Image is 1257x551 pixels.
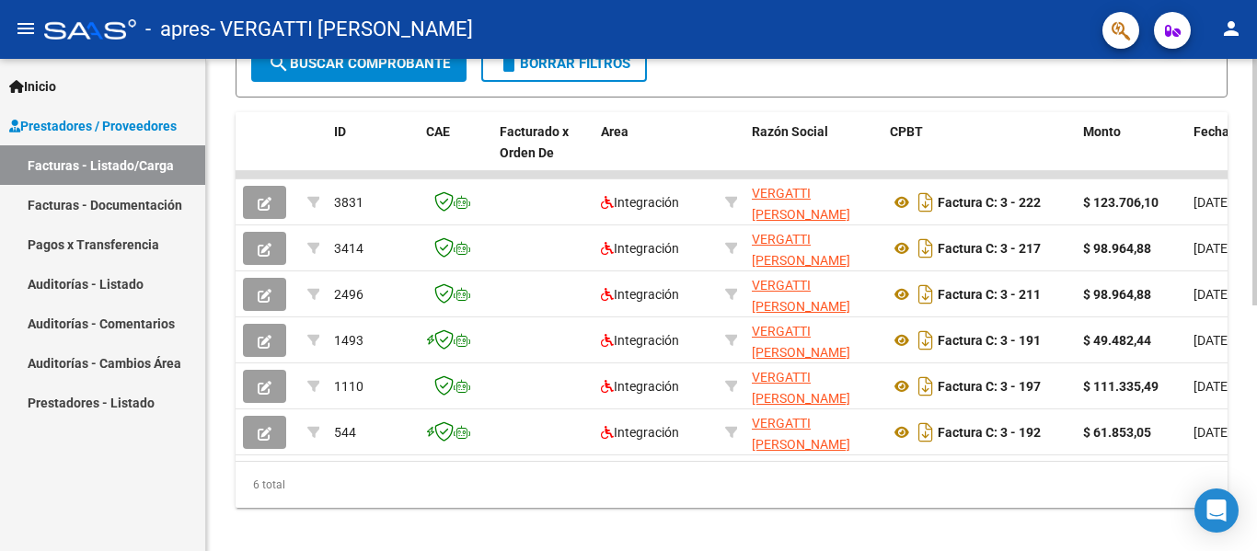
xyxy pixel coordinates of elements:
[419,112,492,193] datatable-header-cell: CAE
[9,116,177,136] span: Prestadores / Proveedores
[334,287,363,302] span: 2496
[752,183,875,222] div: 27309571008
[1083,124,1121,139] span: Monto
[601,287,679,302] span: Integración
[1194,425,1231,440] span: [DATE]
[498,52,520,75] mat-icon: delete
[334,195,363,210] span: 3831
[938,379,1041,394] strong: Factura C: 3 - 197
[938,287,1041,302] strong: Factura C: 3 - 211
[752,275,875,314] div: 27309571008
[1220,17,1242,40] mat-icon: person
[236,462,1228,508] div: 6 total
[938,333,1041,348] strong: Factura C: 3 - 191
[752,413,875,452] div: 27309571008
[1083,425,1151,440] strong: $ 61.853,05
[752,324,850,360] span: VERGATTI [PERSON_NAME]
[601,333,679,348] span: Integración
[1194,287,1231,302] span: [DATE]
[1194,241,1231,256] span: [DATE]
[1194,379,1231,394] span: [DATE]
[914,372,938,401] i: Descargar documento
[1194,195,1231,210] span: [DATE]
[882,112,1076,193] datatable-header-cell: CPBT
[914,418,938,447] i: Descargar documento
[1194,488,1239,533] div: Open Intercom Messenger
[601,195,679,210] span: Integración
[498,55,630,72] span: Borrar Filtros
[1083,195,1159,210] strong: $ 123.706,10
[500,124,569,160] span: Facturado x Orden De
[594,112,718,193] datatable-header-cell: Area
[752,229,875,268] div: 27309571008
[914,234,938,263] i: Descargar documento
[752,124,828,139] span: Razón Social
[481,45,647,82] button: Borrar Filtros
[601,124,628,139] span: Area
[268,55,450,72] span: Buscar Comprobante
[492,112,594,193] datatable-header-cell: Facturado x Orden De
[1083,241,1151,256] strong: $ 98.964,88
[1083,379,1159,394] strong: $ 111.335,49
[752,232,850,268] span: VERGATTI [PERSON_NAME]
[914,280,938,309] i: Descargar documento
[914,326,938,355] i: Descargar documento
[752,367,875,406] div: 27309571008
[752,416,850,452] span: VERGATTI [PERSON_NAME]
[752,370,850,406] span: VERGATTI [PERSON_NAME]
[334,425,356,440] span: 544
[268,52,290,75] mat-icon: search
[938,241,1041,256] strong: Factura C: 3 - 217
[210,9,473,50] span: - VERGATTI [PERSON_NAME]
[914,188,938,217] i: Descargar documento
[327,112,419,193] datatable-header-cell: ID
[1083,287,1151,302] strong: $ 98.964,88
[426,124,450,139] span: CAE
[601,379,679,394] span: Integración
[334,379,363,394] span: 1110
[752,278,850,314] span: VERGATTI [PERSON_NAME]
[15,17,37,40] mat-icon: menu
[334,241,363,256] span: 3414
[1076,112,1186,193] datatable-header-cell: Monto
[890,124,923,139] span: CPBT
[334,333,363,348] span: 1493
[1194,333,1231,348] span: [DATE]
[9,76,56,97] span: Inicio
[251,45,467,82] button: Buscar Comprobante
[752,321,875,360] div: 27309571008
[938,195,1041,210] strong: Factura C: 3 - 222
[145,9,210,50] span: - apres
[938,425,1041,440] strong: Factura C: 3 - 192
[601,241,679,256] span: Integración
[1083,333,1151,348] strong: $ 49.482,44
[334,124,346,139] span: ID
[752,186,850,222] span: VERGATTI [PERSON_NAME]
[601,425,679,440] span: Integración
[744,112,882,193] datatable-header-cell: Razón Social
